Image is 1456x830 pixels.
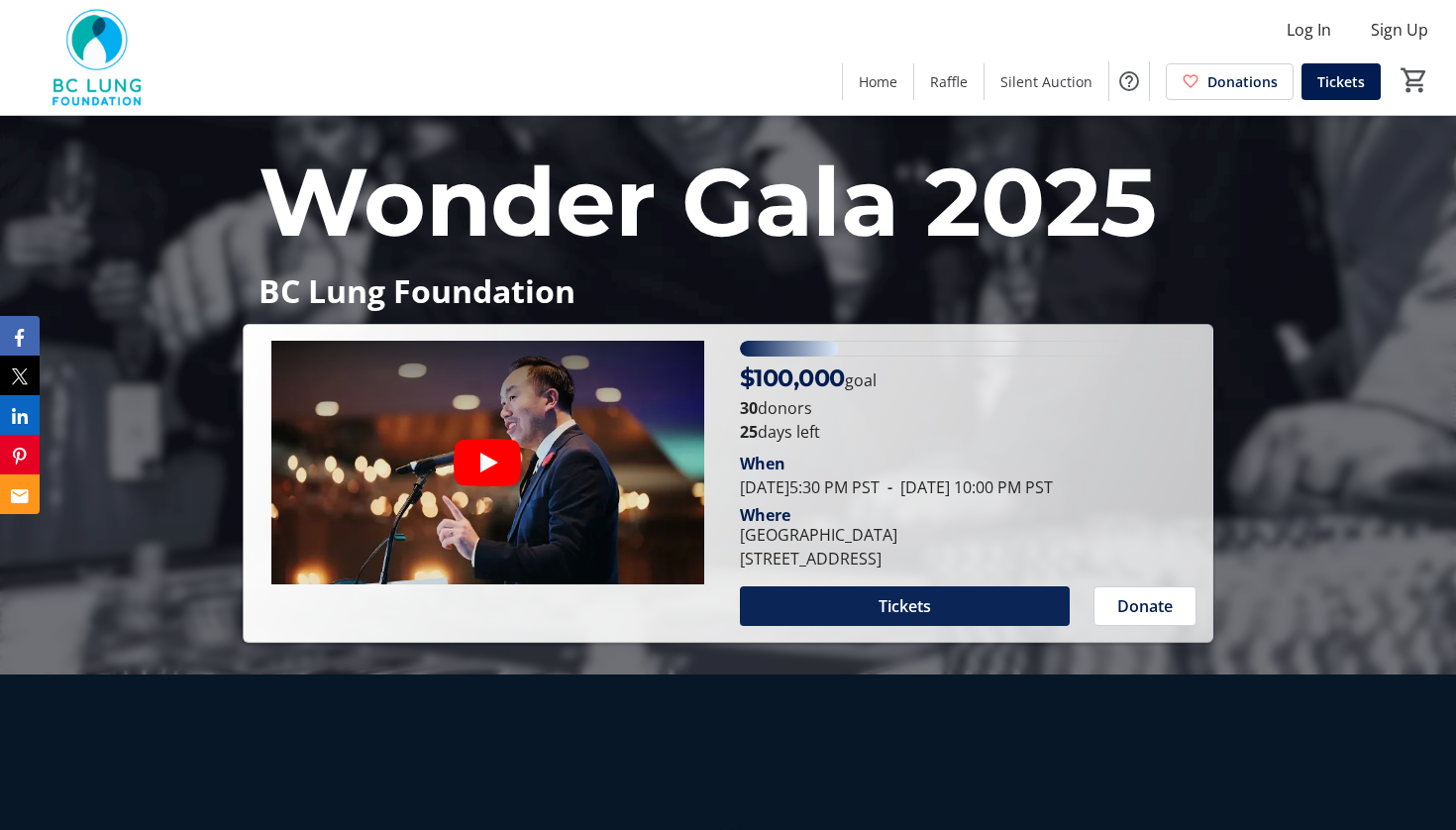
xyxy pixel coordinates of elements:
button: Help [1109,61,1149,101]
p: days left [740,420,1196,444]
div: [GEOGRAPHIC_DATA] [740,523,897,547]
b: 30 [740,397,758,419]
p: goal [740,361,877,396]
span: Raffle [930,71,968,92]
span: Tickets [879,594,931,618]
span: $100,000 [740,363,845,392]
span: 25 [740,421,758,443]
span: - [880,476,900,498]
div: When [740,452,785,475]
a: Tickets [1301,63,1381,100]
div: [STREET_ADDRESS] [740,547,897,571]
span: Sign Up [1371,18,1428,42]
button: Cart [1397,62,1432,98]
p: donors [740,396,1196,420]
span: Home [859,71,897,92]
a: Donations [1166,63,1294,100]
img: BC Lung Foundation's Logo [12,8,188,107]
span: Donations [1207,71,1278,92]
button: Play video [454,439,521,486]
a: Silent Auction [985,63,1108,100]
span: Silent Auction [1000,71,1092,92]
span: Tickets [1317,71,1365,92]
div: Where [740,507,790,523]
p: BC Lung Foundation [259,273,1197,308]
span: Wonder Gala 2025 [259,144,1157,259]
a: Raffle [914,63,984,100]
span: Log In [1287,18,1331,42]
span: [DATE] 10:00 PM PST [880,476,1053,498]
button: Tickets [740,586,1070,626]
a: Home [843,63,913,100]
span: [DATE] 5:30 PM PST [740,476,880,498]
button: Donate [1093,586,1196,626]
div: 21.58% of fundraising goal reached [740,341,1196,357]
button: Log In [1271,14,1347,46]
button: Sign Up [1355,14,1444,46]
span: Donate [1117,594,1173,618]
